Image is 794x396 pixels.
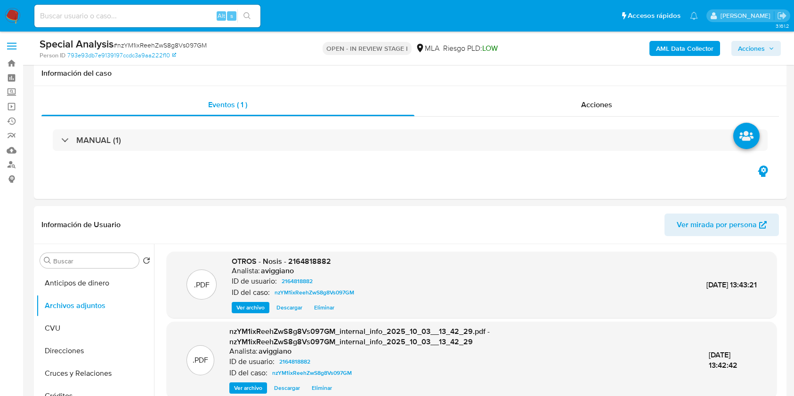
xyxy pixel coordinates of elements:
b: Person ID [40,51,65,60]
p: ID del caso: [232,288,270,297]
span: Acciones [738,41,765,56]
a: 793e93db7e9139197ccdc3a9aa222f10 [67,51,176,60]
button: Eliminar [309,302,339,313]
span: Alt [218,11,225,20]
span: 2164818882 [279,356,310,367]
b: AML Data Collector [656,41,713,56]
button: Ver mirada por persona [664,214,779,236]
span: OTROS - Nosis - 2164818882 [232,256,331,267]
button: CVU [36,317,154,340]
p: .PDF [194,280,210,290]
span: Eliminar [314,303,334,312]
span: s [230,11,233,20]
button: Buscar [44,257,51,264]
b: Special Analysis [40,36,113,51]
span: Ver archivo [236,303,265,312]
span: Riesgo PLD: [443,43,498,54]
span: Descargar [276,303,302,312]
span: [DATE] 13:43:21 [706,279,757,290]
button: Descargar [269,382,305,394]
p: .PDF [193,355,208,365]
p: ID de usuario: [232,277,277,286]
p: Analista: [232,266,260,276]
p: agustina.viggiano@mercadolibre.com [721,11,774,20]
span: 2164818882 [282,276,313,287]
p: Analista: [229,347,258,356]
a: nzYM1ixReehZwS8g8Vs097GM [271,287,358,298]
span: nzYM1ixReehZwS8g8Vs097GM [275,287,354,298]
input: Buscar usuario o caso... [34,10,260,22]
span: nzYM1ixReehZwS8g8Vs097GM [272,367,352,379]
button: AML Data Collector [649,41,720,56]
a: Notificaciones [690,12,698,20]
span: # nzYM1ixReehZwS8g8Vs097GM [113,40,207,50]
h3: MANUAL (1) [76,135,121,145]
span: Eventos ( 1 ) [208,99,247,110]
h1: Información del caso [41,69,779,78]
button: Volver al orden por defecto [143,257,150,267]
p: ID de usuario: [229,357,275,366]
span: LOW [482,43,498,54]
a: nzYM1ixReehZwS8g8Vs097GM [268,367,356,379]
span: nzYM1ixReehZwS8g8Vs097GM_internal_info_2025_10_03__13_42_29.pdf - nzYM1ixReehZwS8g8Vs097GM_intern... [229,326,490,347]
div: MANUAL (1) [53,129,768,151]
p: ID del caso: [229,368,267,378]
a: 2164818882 [278,276,316,287]
input: Buscar [53,257,135,265]
button: Ver archivo [229,382,267,394]
button: Cruces y Relaciones [36,362,154,385]
a: Salir [777,11,787,21]
button: Descargar [272,302,307,313]
button: search-icon [237,9,257,23]
span: Ver archivo [234,383,262,393]
button: Archivos adjuntos [36,294,154,317]
span: Descargar [274,383,300,393]
button: Acciones [731,41,781,56]
button: Direcciones [36,340,154,362]
button: Eliminar [307,382,337,394]
p: OPEN - IN REVIEW STAGE I [323,42,412,55]
div: MLA [415,43,439,54]
span: Accesos rápidos [628,11,681,21]
span: Ver mirada por persona [677,214,757,236]
button: Anticipos de dinero [36,272,154,294]
span: Acciones [581,99,612,110]
button: Ver archivo [232,302,269,313]
h6: aviggiano [261,266,294,276]
span: Eliminar [312,383,332,393]
h1: Información de Usuario [41,220,121,230]
span: [DATE] 13:42:42 [709,349,737,371]
a: 2164818882 [275,356,314,367]
h6: aviggiano [259,347,292,356]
